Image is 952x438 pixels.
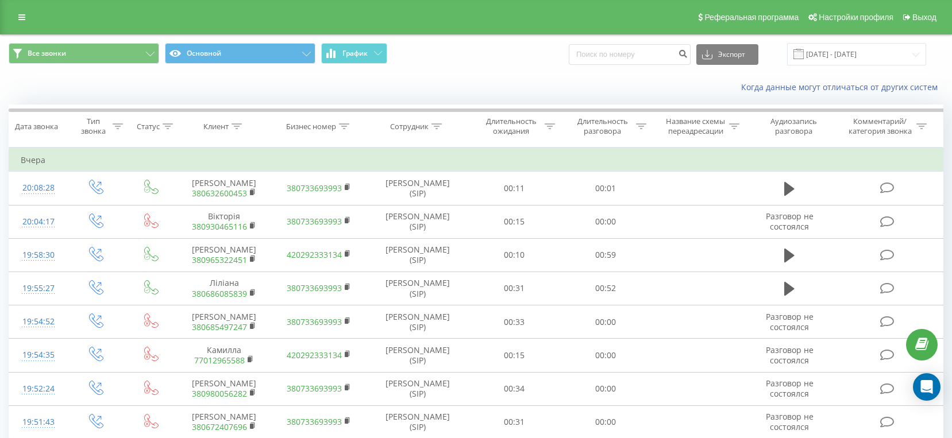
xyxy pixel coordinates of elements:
[177,205,272,238] td: Вікторія
[21,344,56,366] div: 19:54:35
[469,339,560,372] td: 00:15
[21,277,56,300] div: 19:55:27
[28,49,66,58] span: Все звонки
[469,305,560,339] td: 00:33
[846,117,914,136] div: Комментарий/категория звонка
[177,305,272,339] td: [PERSON_NAME]
[469,372,560,405] td: 00:34
[21,211,56,233] div: 20:04:17
[572,117,633,136] div: Длительность разговора
[367,172,469,205] td: [PERSON_NAME] (SIP)
[287,249,342,260] a: 420292333134
[9,43,159,64] button: Все звонки
[665,117,726,136] div: Название схемы переадресации
[469,172,560,205] td: 00:11
[367,305,469,339] td: [PERSON_NAME] (SIP)
[766,211,814,232] span: Разговор не состоялся
[766,311,814,332] span: Разговор не состоялся
[21,244,56,266] div: 19:58:30
[560,205,651,238] td: 00:00
[912,13,936,22] span: Выход
[469,205,560,238] td: 00:15
[192,421,247,432] a: 380672407696
[177,372,272,405] td: [PERSON_NAME]
[21,411,56,433] div: 19:51:43
[15,122,58,131] div: Дата звонка
[469,238,560,272] td: 00:10
[192,321,247,332] a: 380685497247
[21,378,56,400] div: 19:52:24
[287,183,342,193] a: 380733693993
[696,44,758,65] button: Экспорт
[192,188,247,199] a: 380632600453
[177,172,272,205] td: [PERSON_NAME]
[287,416,342,427] a: 380733693993
[560,272,651,305] td: 00:52
[390,122,429,131] div: Сотрудник
[287,350,342,361] a: 420292333134
[560,238,651,272] td: 00:59
[192,388,247,399] a: 380980056282
[177,339,272,372] td: Камилла
[137,122,160,131] div: Статус
[741,82,943,92] a: Когда данные могут отличаться от других систем
[78,117,110,136] div: Тип звонка
[192,288,247,299] a: 380686085839
[165,43,315,64] button: Основной
[569,44,691,65] input: Поиск по номеру
[194,355,245,366] a: 77012965588
[287,316,342,327] a: 380733693993
[560,372,651,405] td: 00:00
[192,221,247,232] a: 380930465116
[367,339,469,372] td: [PERSON_NAME] (SIP)
[367,272,469,305] td: [PERSON_NAME] (SIP)
[287,216,342,227] a: 380733693993
[560,172,651,205] td: 00:01
[203,122,229,131] div: Клиент
[560,339,651,372] td: 00:00
[367,205,469,238] td: [PERSON_NAME] (SIP)
[21,311,56,333] div: 19:54:52
[367,372,469,405] td: [PERSON_NAME] (SIP)
[342,49,368,57] span: График
[287,282,342,293] a: 380733693993
[480,117,542,136] div: Длительность ожидания
[177,238,272,272] td: [PERSON_NAME]
[560,305,651,339] td: 00:00
[766,344,814,366] span: Разговор не состоялся
[286,122,336,131] div: Бизнес номер
[819,13,893,22] span: Настройки профиля
[287,383,342,394] a: 380733693993
[177,272,272,305] td: Ліліана
[704,13,799,22] span: Реферальная программа
[756,117,830,136] div: Аудиозапись разговора
[367,238,469,272] td: [PERSON_NAME] (SIP)
[9,149,943,172] td: Вчера
[469,272,560,305] td: 00:31
[321,43,387,64] button: График
[21,177,56,199] div: 20:08:28
[766,378,814,399] span: Разговор не состоялся
[766,411,814,432] span: Разговор не состоялся
[192,254,247,265] a: 380965322451
[913,373,941,401] div: Open Intercom Messenger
